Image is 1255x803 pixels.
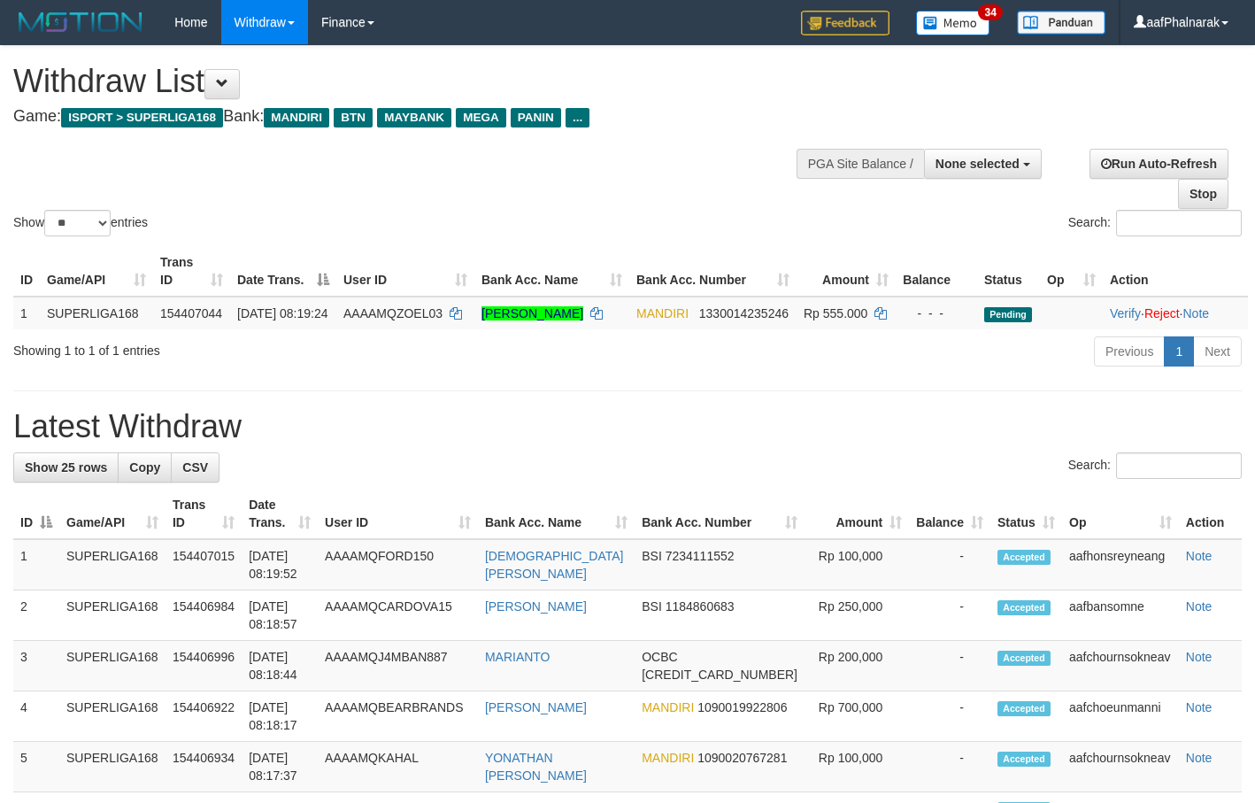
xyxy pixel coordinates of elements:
label: Search: [1068,210,1242,236]
a: Show 25 rows [13,452,119,483]
td: · · [1103,297,1248,329]
span: Copy 1090019922806 to clipboard [697,700,787,714]
span: MANDIRI [642,751,694,765]
a: Reject [1144,306,1180,320]
td: [DATE] 08:19:52 [242,539,318,591]
th: Date Trans.: activate to sort column descending [230,246,336,297]
span: MEGA [456,108,506,127]
span: AAAAMQZOEL03 [343,306,443,320]
td: [DATE] 08:18:17 [242,691,318,742]
td: 3 [13,641,59,691]
h1: Withdraw List [13,64,819,99]
label: Show entries [13,210,148,236]
th: Bank Acc. Number: activate to sort column ascending [629,246,797,297]
a: Run Auto-Refresh [1089,149,1228,179]
td: SUPERLIGA168 [40,297,153,329]
th: Amount: activate to sort column ascending [797,246,896,297]
td: AAAAMQJ4MBAN887 [318,641,478,691]
span: Rp 555.000 [804,306,867,320]
a: CSV [171,452,219,483]
td: Rp 100,000 [805,742,909,792]
td: - [909,742,990,792]
td: 1 [13,297,40,329]
span: BSI [642,549,662,563]
td: [DATE] 08:18:57 [242,591,318,641]
td: aafchournsokneav [1062,742,1179,792]
img: Feedback.jpg [801,11,889,35]
img: Button%20Memo.svg [916,11,990,35]
a: [DEMOGRAPHIC_DATA][PERSON_NAME] [485,549,624,581]
span: None selected [935,157,1020,171]
th: Status [977,246,1040,297]
td: 154406934 [166,742,242,792]
span: BSI [642,599,662,614]
a: Note [1186,751,1213,765]
td: 154406996 [166,641,242,691]
a: YONATHAN [PERSON_NAME] [485,751,587,783]
span: MANDIRI [642,700,694,714]
th: Game/API: activate to sort column ascending [40,246,153,297]
a: Note [1186,700,1213,714]
span: Copy 1090020767281 to clipboard [697,751,787,765]
span: MANDIRI [636,306,689,320]
td: AAAAMQBEARBRANDS [318,691,478,742]
span: Show 25 rows [25,460,107,475]
span: CSV [182,460,208,475]
span: Copy 1330014235246 to clipboard [699,306,789,320]
th: ID [13,246,40,297]
div: PGA Site Balance / [797,149,924,179]
td: AAAAMQFORD150 [318,539,478,591]
td: aafbansomne [1062,591,1179,641]
span: MAYBANK [377,108,451,127]
a: Next [1193,336,1242,367]
label: Search: [1068,452,1242,479]
td: SUPERLIGA168 [59,539,166,591]
a: [PERSON_NAME] [485,700,587,714]
h1: Latest Withdraw [13,409,1242,444]
td: 2 [13,591,59,641]
img: panduan.png [1017,11,1105,35]
button: None selected [924,149,1042,179]
td: Rp 100,000 [805,539,909,591]
td: 154406984 [166,591,242,641]
th: Trans ID: activate to sort column ascending [153,246,230,297]
span: [DATE] 08:19:24 [237,306,327,320]
a: MARIANTO [485,650,551,664]
th: Balance [896,246,977,297]
span: Accepted [997,752,1051,767]
th: Amount: activate to sort column ascending [805,489,909,539]
th: Op: activate to sort column ascending [1062,489,1179,539]
th: Status: activate to sort column ascending [990,489,1062,539]
th: Game/API: activate to sort column ascending [59,489,166,539]
a: Copy [118,452,172,483]
span: ISPORT > SUPERLIGA168 [61,108,223,127]
td: Rp 250,000 [805,591,909,641]
td: SUPERLIGA168 [59,742,166,792]
td: AAAAMQCARDOVA15 [318,591,478,641]
td: 4 [13,691,59,742]
span: Accepted [997,600,1051,615]
span: 34 [978,4,1002,20]
span: Copy [129,460,160,475]
span: MANDIRI [264,108,329,127]
th: Bank Acc. Name: activate to sort column ascending [478,489,635,539]
span: OCBC [642,650,677,664]
a: 1 [1164,336,1194,367]
td: AAAAMQKAHAL [318,742,478,792]
td: SUPERLIGA168 [59,691,166,742]
th: Bank Acc. Number: activate to sort column ascending [635,489,805,539]
td: - [909,641,990,691]
span: BTN [334,108,373,127]
a: Note [1186,599,1213,614]
td: aafchournsokneav [1062,641,1179,691]
h4: Game: Bank: [13,108,819,126]
span: Copy 7234111552 to clipboard [666,549,735,563]
span: Accepted [997,701,1051,716]
td: aafhonsreyneang [1062,539,1179,591]
span: 154407044 [160,306,222,320]
span: Accepted [997,651,1051,666]
td: 1 [13,539,59,591]
th: Trans ID: activate to sort column ascending [166,489,242,539]
span: ... [566,108,589,127]
input: Search: [1116,210,1242,236]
